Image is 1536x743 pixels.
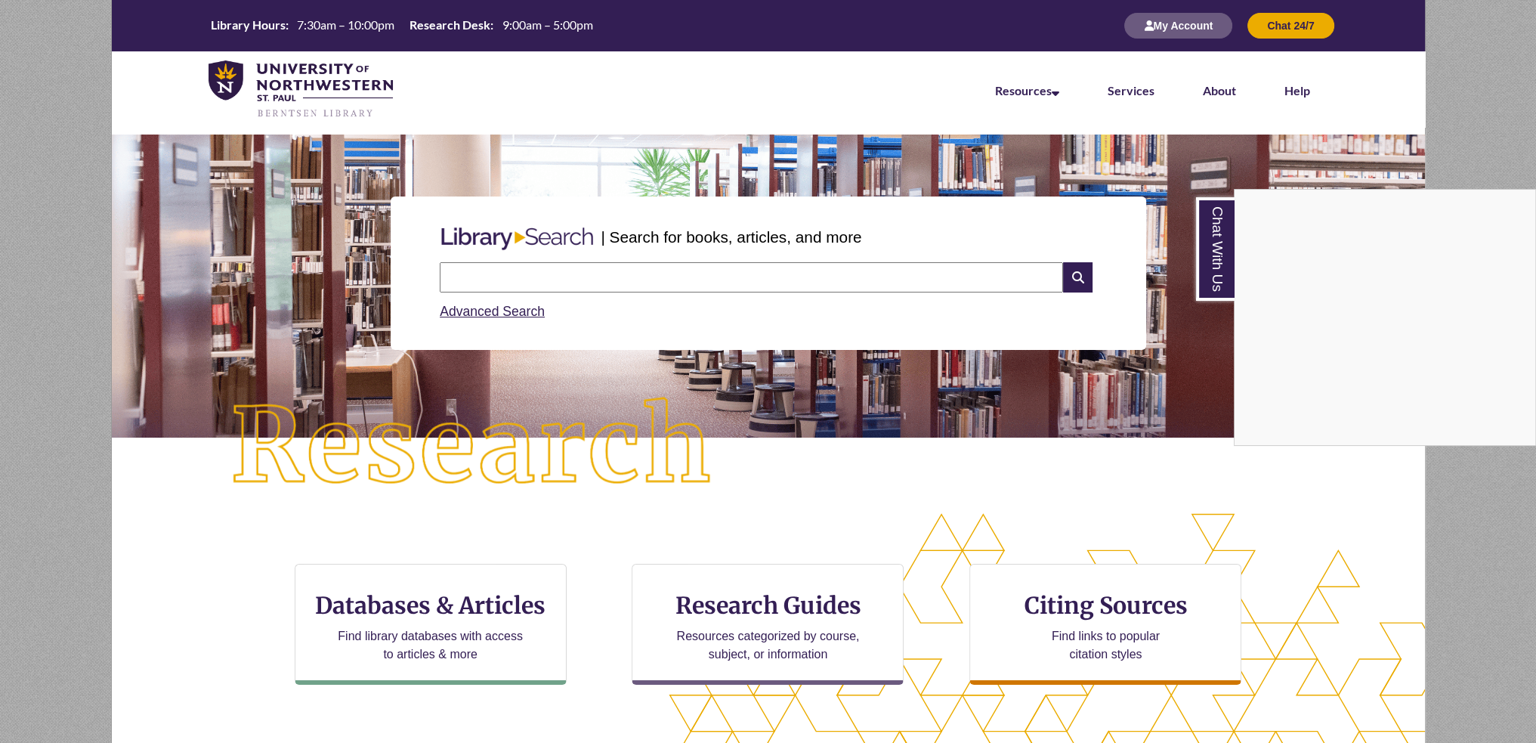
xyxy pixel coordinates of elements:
[1108,83,1154,98] a: Services
[1203,83,1236,98] a: About
[1235,190,1535,445] iframe: Chat Widget
[1196,197,1235,301] a: Chat With Us
[995,83,1059,98] a: Resources
[1284,83,1310,98] a: Help
[209,60,394,119] img: UNWSP Library Logo
[1234,189,1536,446] div: Chat With Us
